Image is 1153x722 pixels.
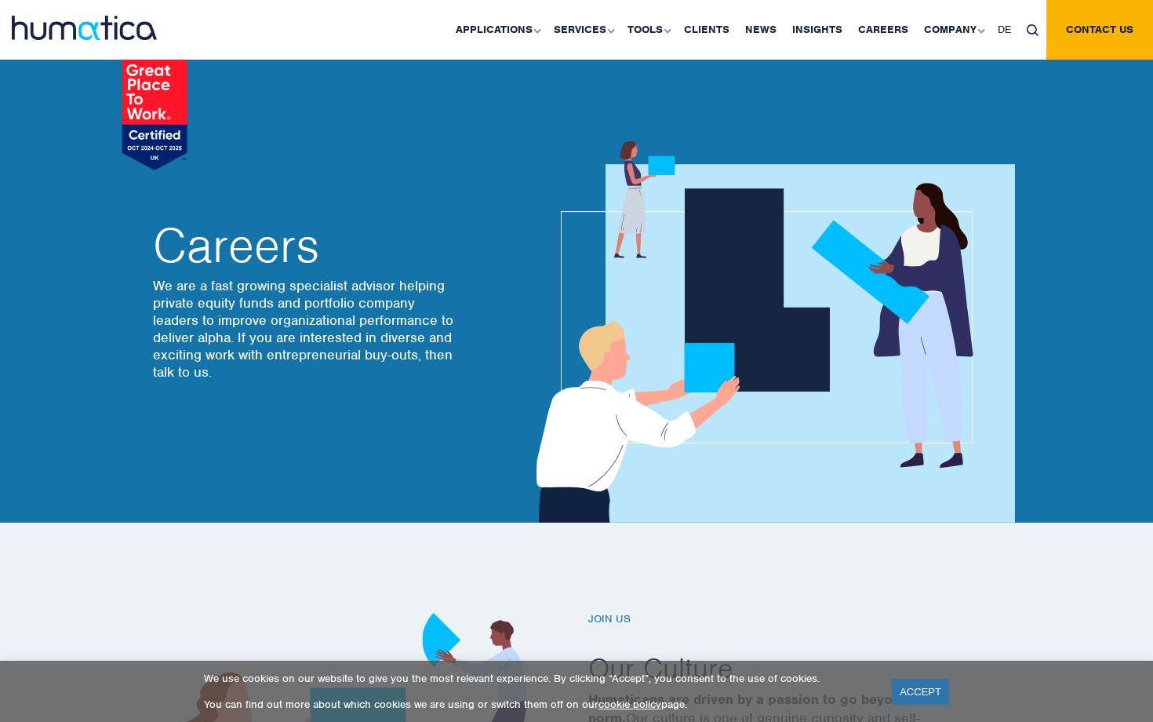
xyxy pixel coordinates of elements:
span: DE [998,23,1011,36]
a: cookie policy [598,698,661,711]
a: ACCEPT [892,679,949,705]
h2: Careers [153,222,459,269]
img: search_icon [1027,24,1038,36]
img: about_banner1 [522,141,1015,523]
p: We are a fast growing specialist advisor helping private equity funds and portfolio company leade... [153,277,459,381]
h6: Join us [588,613,1012,626]
h2: Our Culture [588,650,1012,686]
img: logo [12,16,157,40]
p: You can find out more about which cookies we are using or switch them off on our page. [204,698,872,711]
p: We use cookies on our website to give you the most relevant experience. By clicking “Accept”, you... [204,672,872,685]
